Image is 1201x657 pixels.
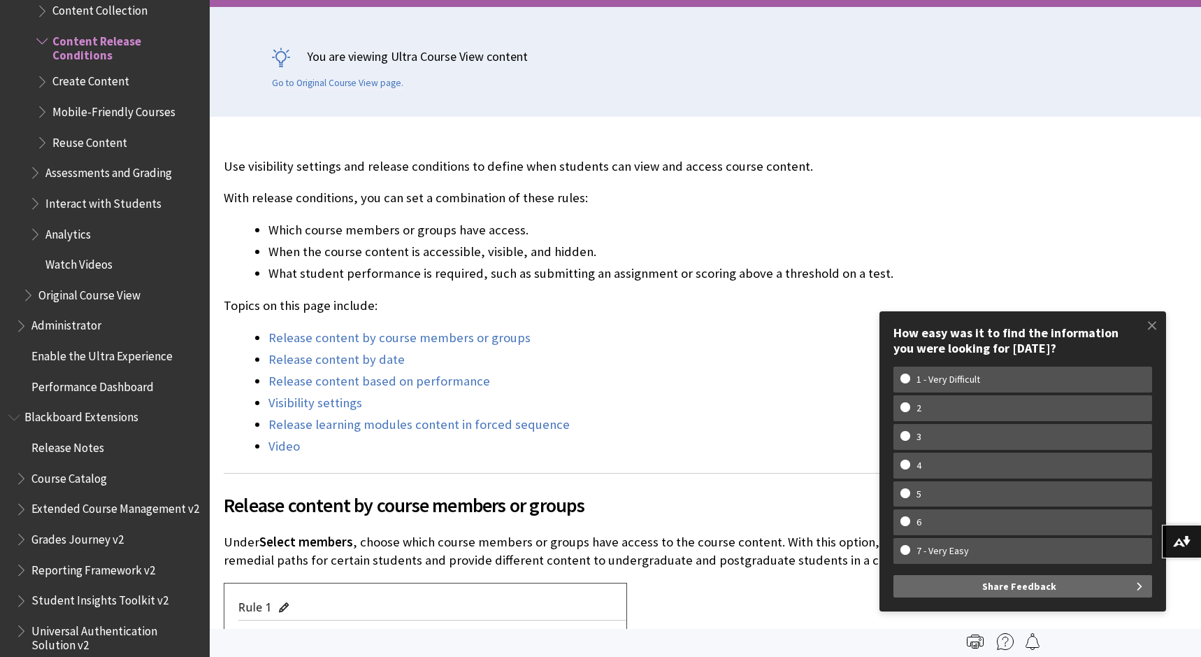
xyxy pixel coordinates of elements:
[900,488,937,500] w-span: 5
[259,534,353,550] span: Select members
[224,297,980,315] p: Topics on this page include:
[1024,633,1041,650] img: Follow this page
[45,222,91,241] span: Analytics
[900,516,937,528] w-span: 6
[31,436,104,455] span: Release Notes
[45,253,113,271] span: Watch Videos
[268,438,300,455] a: Video
[31,314,101,333] span: Administrator
[893,325,1152,355] div: How easy was it to find the information you were looking for [DATE]?
[31,497,199,516] span: Extended Course Management v2
[52,131,127,150] span: Reuse Content
[268,330,531,346] a: Release content by course members or groups
[900,402,937,414] w-span: 2
[31,344,173,363] span: Enable the Ultra Experience
[224,157,980,176] p: Use visibility settings and release conditions to define when students can view and access course...
[268,242,980,262] li: When the course content is accessible, visible, and hidden.
[268,416,570,433] a: Release learning modules content in forced sequence
[224,533,980,570] p: Under , choose which course members or groups have access to the course content. With this option...
[31,467,107,486] span: Course Catalog
[52,70,129,89] span: Create Content
[224,490,980,520] span: Release content by course members or groups
[893,575,1152,598] button: Share Feedback
[45,192,161,211] span: Interact with Students
[900,431,937,443] w-span: 3
[52,29,200,62] span: Content Release Conditions
[31,528,124,546] span: Grades Journey v2
[272,77,403,90] a: Go to Original Course View page.
[24,406,138,425] span: Blackboard Extensions
[268,373,490,390] a: Release content based on performance
[31,375,154,394] span: Performance Dashboard
[268,264,980,283] li: What student performance is required, such as submitting an assignment or scoring above a thresho...
[967,633,984,650] img: Print
[31,589,168,608] span: Student Insights Toolkit v2
[31,619,200,652] span: Universal Authentication Solution v2
[900,460,937,472] w-span: 4
[997,633,1014,650] img: More help
[272,48,1139,65] p: You are viewing Ultra Course View content
[268,220,980,240] li: Which course members or groups have access.
[224,189,980,207] p: With release conditions, you can set a combination of these rules:
[982,575,1056,598] span: Share Feedback
[900,374,996,386] w-span: 1 - Very Difficult
[31,558,155,577] span: Reporting Framework v2
[268,351,405,368] a: Release content by date
[52,100,175,119] span: Mobile-Friendly Courses
[8,406,201,653] nav: Book outline for Blackboard Extensions
[38,283,141,302] span: Original Course View
[900,545,985,557] w-span: 7 - Very Easy
[45,161,172,180] span: Assessments and Grading
[268,395,362,411] a: Visibility settings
